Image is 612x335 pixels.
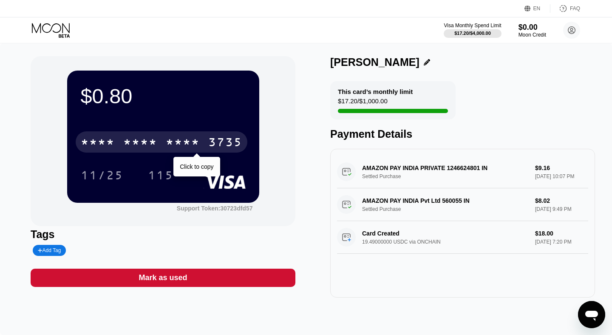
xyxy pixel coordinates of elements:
div: Mark as used [31,269,295,287]
div: FAQ [550,4,580,13]
div: Visa Monthly Spend Limit$17.20/$4,000.00 [444,23,501,38]
div: EN [533,6,541,11]
div: FAQ [570,6,580,11]
div: $0.00 [518,23,546,32]
div: $17.20 / $1,000.00 [338,97,388,109]
div: [PERSON_NAME] [330,56,419,68]
div: 11/25 [81,170,123,183]
div: Visa Monthly Spend Limit [444,23,501,28]
div: 11/25 [74,165,130,186]
div: Add Tag [33,245,66,256]
div: Support Token: 30723dfd57 [177,205,253,212]
div: Support Token:30723dfd57 [177,205,253,212]
div: Tags [31,228,295,241]
div: $17.20 / $4,000.00 [454,31,491,36]
div: 115 [148,170,173,183]
div: Moon Credit [518,32,546,38]
div: $0.00Moon Credit [518,23,546,38]
div: Click to copy [180,163,213,170]
div: Payment Details [330,128,595,140]
div: 3735 [208,136,242,150]
div: Mark as used [139,273,187,283]
div: EN [524,4,550,13]
div: $0.80 [81,84,246,108]
div: 115 [142,165,180,186]
iframe: Button to launch messaging window [578,301,605,328]
div: This card’s monthly limit [338,88,413,95]
div: Add Tag [38,247,61,253]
